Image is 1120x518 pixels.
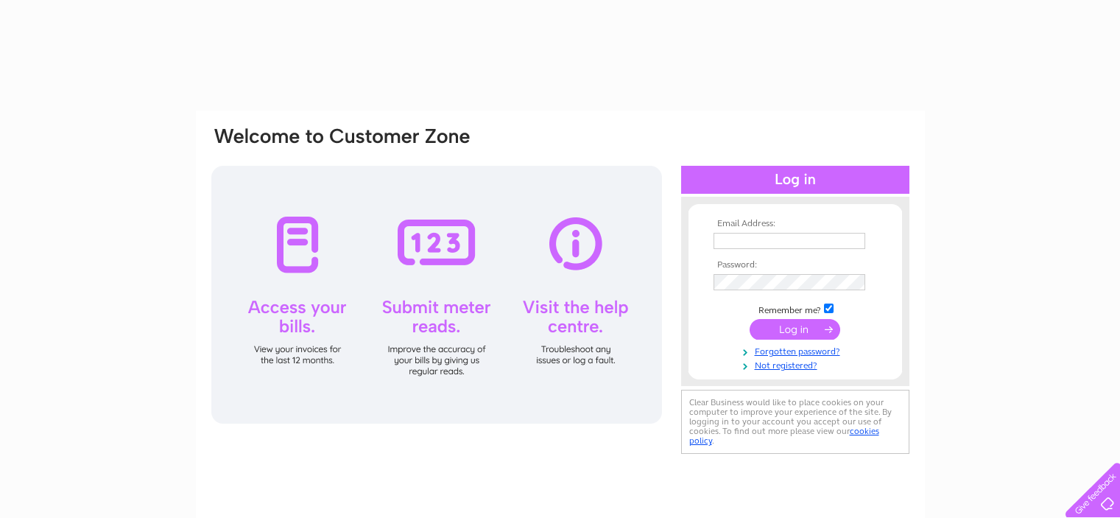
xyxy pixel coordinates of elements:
a: cookies policy [689,426,879,446]
div: Clear Business would like to place cookies on your computer to improve your experience of the sit... [681,390,909,454]
th: Email Address: [710,219,881,229]
td: Remember me? [710,301,881,316]
th: Password: [710,260,881,270]
a: Not registered? [714,357,881,371]
input: Submit [750,319,840,340]
a: Forgotten password? [714,343,881,357]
